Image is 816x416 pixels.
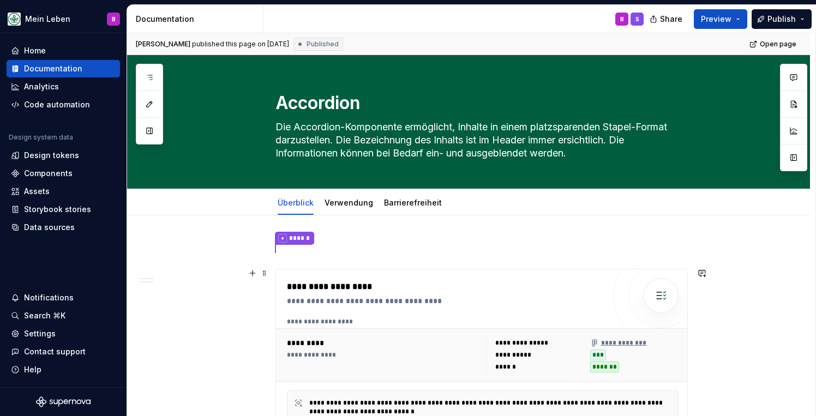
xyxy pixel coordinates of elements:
button: Share [644,9,689,29]
span: Publish [767,14,796,25]
button: Help [7,361,120,378]
div: Design tokens [24,150,79,161]
a: Data sources [7,219,120,236]
textarea: Die Accordion-Komponente ermöglicht, Inhalte in einem platzsparenden Stapel-Format darzustellen. ... [273,118,686,162]
a: Code automation [7,96,120,113]
div: Analytics [24,81,59,92]
a: Überblick [278,198,314,207]
div: Assets [24,186,50,197]
a: Documentation [7,60,120,77]
div: Data sources [24,222,75,233]
div: B [620,15,624,23]
button: Contact support [7,343,120,360]
span: Share [660,14,682,25]
a: Verwendung [325,198,373,207]
div: Contact support [24,346,86,357]
div: Components [24,168,73,179]
a: Design tokens [7,147,120,164]
div: Storybook stories [24,204,91,215]
button: Notifications [7,289,120,306]
span: [PERSON_NAME] [136,40,190,49]
div: Documentation [24,63,82,74]
a: Home [7,42,120,59]
div: B [112,15,116,23]
span: Preview [701,14,731,25]
div: Verwendung [320,191,377,214]
div: Settings [24,328,56,339]
span: Open page [760,40,796,49]
a: Settings [7,325,120,342]
div: Help [24,364,41,375]
div: S [635,15,639,23]
img: df5db9ef-aba0-4771-bf51-9763b7497661.png [8,13,21,26]
button: Publish [752,9,812,29]
div: Documentation [136,14,259,25]
span: Published [307,40,339,49]
div: Code automation [24,99,90,110]
div: published this page on [DATE] [192,40,289,49]
div: Überblick [273,191,318,214]
a: Open page [746,37,801,52]
a: Storybook stories [7,201,120,218]
textarea: Accordion [273,90,686,116]
div: Notifications [24,292,74,303]
div: Barrierefreiheit [380,191,446,214]
a: Components [7,165,120,182]
button: Preview [694,9,747,29]
button: Search ⌘K [7,307,120,324]
a: Assets [7,183,120,200]
a: Barrierefreiheit [384,198,442,207]
div: Design system data [9,133,73,142]
div: Search ⌘K [24,310,65,321]
div: Mein Leben [25,14,70,25]
button: Mein LebenB [2,7,124,31]
svg: Supernova Logo [36,396,91,407]
div: Home [24,45,46,56]
a: Analytics [7,78,120,95]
